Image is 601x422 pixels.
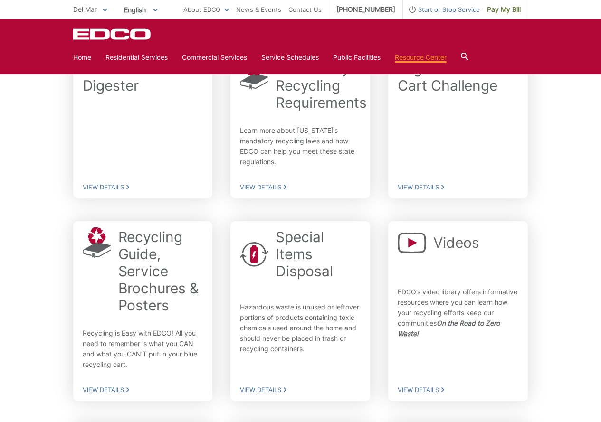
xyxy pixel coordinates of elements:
span: View Details [398,385,518,394]
a: Service Schedules [261,52,319,63]
a: EDCD logo. Return to the homepage. [73,28,152,40]
h2: Recycling Guide, Service Brochures & Posters [118,228,203,314]
a: Anaerobic Digester View Details [73,53,213,198]
p: Learn more about [US_STATE]’s mandatory recycling laws and how EDCO can help you meet these state... [240,125,367,167]
span: View Details [240,385,361,394]
a: About EDCO [183,4,229,15]
p: EDCO’s video library offers informative resources where you can learn how your recycling efforts ... [398,287,518,355]
a: Public Facilities [333,52,381,63]
a: News & Events [236,4,281,15]
a: Videos EDCO’s video library offers informative resources where you can learn how your recycling e... [388,221,528,401]
span: View Details [398,183,518,191]
a: Home [73,52,91,63]
strong: On the Road to Zero Waste! [398,319,500,338]
p: Recycling is Easy with EDCO! All you need to remember is what you CAN and what you CAN’T put in y... [83,328,203,370]
span: View Details [83,385,203,394]
a: Residential Services [105,52,168,63]
a: Recycling Guide, Service Brochures & Posters Recycling is Easy with EDCO! All you need to remembe... [73,221,213,401]
h2: Special Items Disposal [276,228,361,280]
p: Hazardous waste is unused or leftover portions of products containing toxic chemicals used around... [240,302,361,362]
span: English [117,2,165,18]
h2: Videos [433,234,479,251]
a: Commercial Services [182,52,247,63]
a: Special Items Disposal Hazardous waste is unused or leftover portions of products containing toxi... [230,221,370,401]
span: View Details [83,183,203,191]
h2: Organics Green Cart Challenge [398,60,518,94]
h2: Mandatory Recycling Requirements [276,60,367,111]
a: Organics Green Cart Challenge View Details [388,53,528,198]
span: Del Mar [73,5,97,13]
a: Resource Center [395,52,447,63]
h2: Anaerobic Digester [83,60,203,94]
a: Contact Us [288,4,322,15]
span: Pay My Bill [487,4,521,15]
a: Mandatory Recycling Requirements Learn more about [US_STATE]’s mandatory recycling laws and how E... [230,53,370,198]
span: View Details [240,183,367,191]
